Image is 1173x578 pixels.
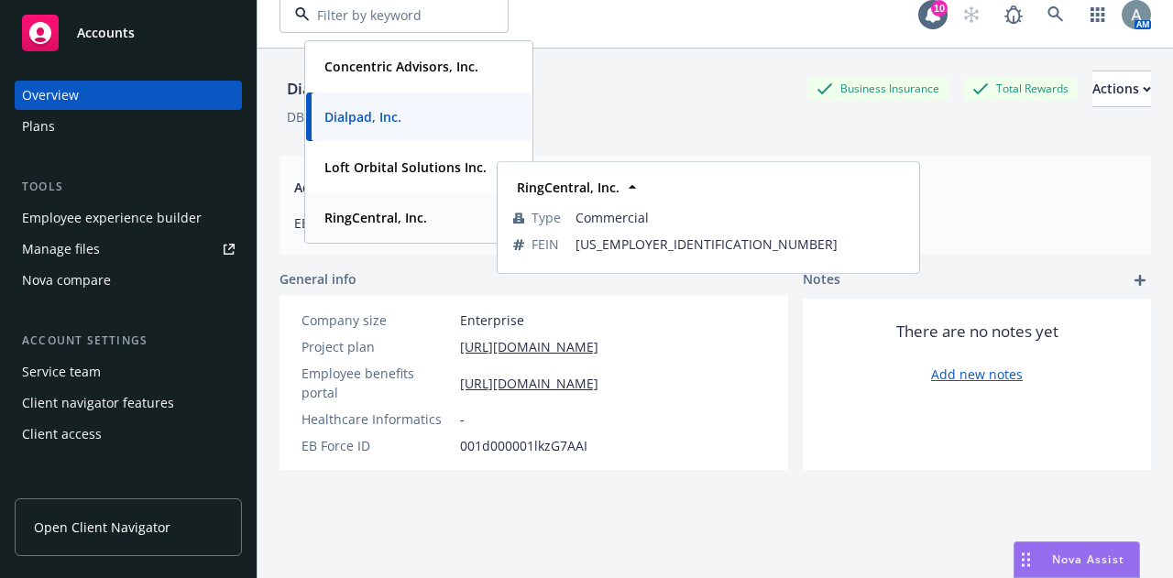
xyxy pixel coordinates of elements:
[15,420,242,449] a: Client access
[22,112,55,141] div: Plans
[77,26,135,40] span: Accounts
[532,208,561,227] span: Type
[576,208,904,227] span: Commercial
[803,269,840,291] span: Notes
[22,420,102,449] div: Client access
[287,107,321,126] div: DBA: -
[15,112,242,141] a: Plans
[1014,542,1037,577] div: Drag to move
[15,357,242,387] a: Service team
[301,364,453,402] div: Employee benefits portal
[324,58,478,75] strong: Concentric Advisors, Inc.
[532,234,559,254] span: FEIN
[460,374,598,393] a: [URL][DOMAIN_NAME]
[460,409,465,429] span: -
[280,77,388,101] div: Dialpad, Inc.
[1092,71,1151,106] div: Actions
[807,77,948,100] div: Business Insurance
[963,77,1078,100] div: Total Rewards
[1014,541,1140,578] button: Nova Assist
[15,7,242,59] a: Accounts
[22,234,100,264] div: Manage files
[324,108,401,125] strong: Dialpad, Inc.
[324,209,427,226] strong: RingCentral, Inc.
[15,266,242,295] a: Nova compare
[294,178,693,197] span: Account type
[460,311,524,330] span: Enterprise
[22,203,202,233] div: Employee experience builder
[294,213,693,233] span: EB
[1052,551,1124,567] span: Nova Assist
[15,234,242,264] a: Manage files
[738,178,1136,197] span: Servicing team
[517,179,619,196] strong: RingCentral, Inc.
[280,269,356,289] span: General info
[22,357,101,387] div: Service team
[931,365,1023,384] a: Add new notes
[324,158,487,176] strong: Loft Orbital Solutions Inc.
[22,266,111,295] div: Nova compare
[22,81,79,110] div: Overview
[301,337,453,356] div: Project plan
[15,203,242,233] a: Employee experience builder
[896,321,1058,343] span: There are no notes yet
[1129,269,1151,291] a: add
[15,81,242,110] a: Overview
[22,388,174,418] div: Client navigator features
[460,337,598,356] a: [URL][DOMAIN_NAME]
[1092,71,1151,107] button: Actions
[15,178,242,196] div: Tools
[460,436,587,455] span: 001d000001lkzG7AAI
[301,311,453,330] div: Company size
[576,234,904,254] span: [US_EMPLOYER_IDENTIFICATION_NUMBER]
[301,436,453,455] div: EB Force ID
[310,5,471,25] input: Filter by keyword
[301,409,453,429] div: Healthcare Informatics
[15,332,242,350] div: Account settings
[34,518,170,537] span: Open Client Navigator
[15,388,242,418] a: Client navigator features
